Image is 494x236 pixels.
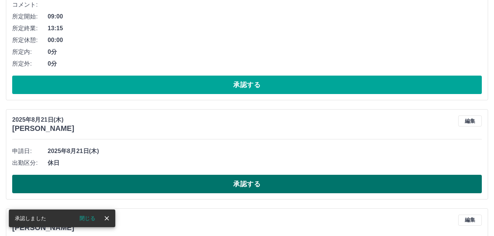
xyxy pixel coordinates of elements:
span: 所定内: [12,48,48,56]
button: 編集 [458,115,482,126]
h3: [PERSON_NAME] [12,223,74,232]
span: 13:15 [48,24,482,33]
p: 2025年8月21日(木) [12,115,74,124]
span: 2025年8月21日(木) [48,147,482,156]
span: 00:00 [48,36,482,45]
span: コメント: [12,0,48,9]
span: 09:00 [48,12,482,21]
span: 所定開始: [12,12,48,21]
span: 休日 [48,159,482,167]
span: 所定休憩: [12,36,48,45]
span: 所定終業: [12,24,48,33]
button: 編集 [458,215,482,226]
span: 0分 [48,48,482,56]
button: 承認する [12,175,482,193]
button: 承認する [12,76,482,94]
h3: [PERSON_NAME] [12,124,74,133]
span: 0分 [48,59,482,68]
button: close [101,213,112,224]
span: 申請日: [12,147,48,156]
span: 所定外: [12,59,48,68]
span: 出勤区分: [12,159,48,167]
div: 承認しました [15,212,46,225]
button: 閉じる [74,213,101,224]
